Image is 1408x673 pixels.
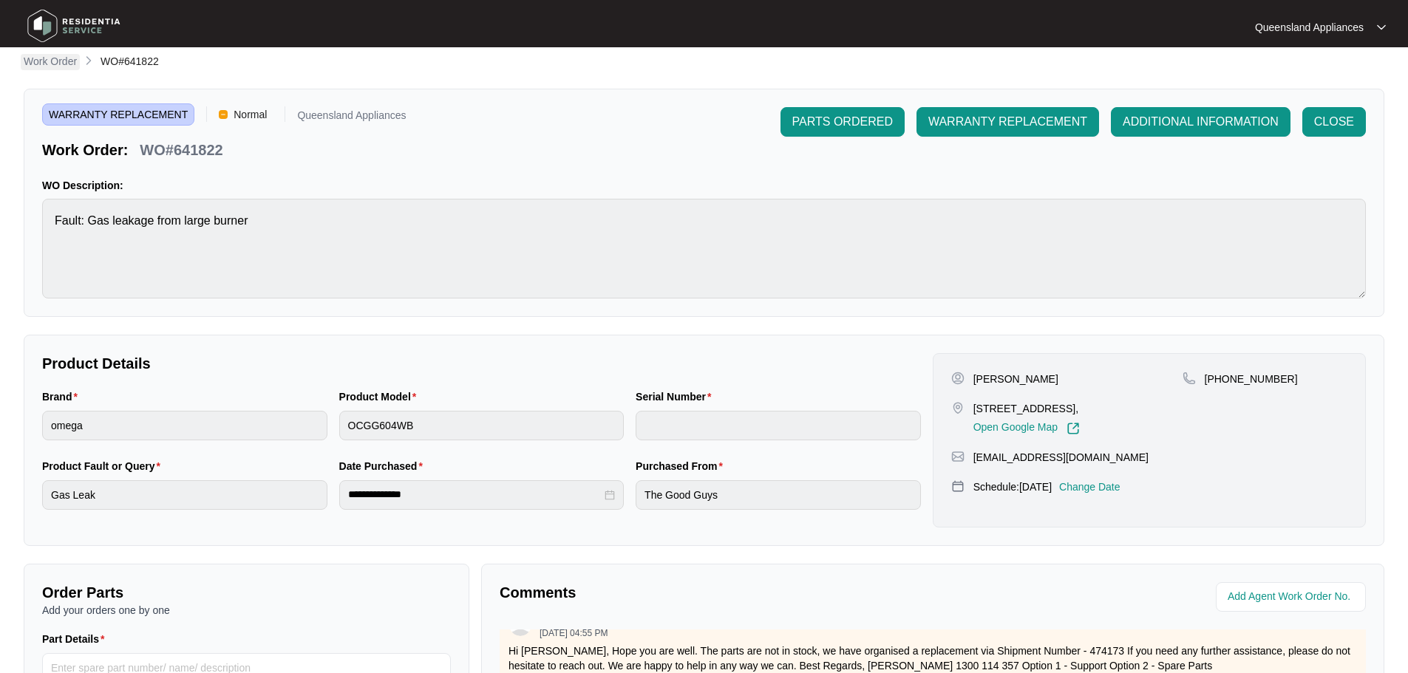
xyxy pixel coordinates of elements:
[1302,107,1366,137] button: CLOSE
[780,107,905,137] button: PARTS ORDERED
[636,459,729,474] label: Purchased From
[951,372,965,385] img: user-pin
[101,55,159,67] span: WO#641822
[42,199,1366,298] textarea: Fault: Gas leakage from large burner
[973,479,1052,494] p: Schedule: [DATE]
[42,632,111,646] label: Part Details
[916,107,1099,137] button: WARRANTY REPLACEMENT
[1314,113,1354,131] span: CLOSE
[1377,24,1386,31] img: dropdown arrow
[500,582,922,603] p: Comments
[42,480,327,510] input: Product Fault or Query
[42,582,451,603] p: Order Parts
[42,140,128,160] p: Work Order:
[928,113,1087,131] span: WARRANTY REPLACEMENT
[973,422,1080,435] a: Open Google Map
[792,113,893,131] span: PARTS ORDERED
[42,353,921,374] p: Product Details
[509,643,1357,673] p: Hi [PERSON_NAME], Hope you are well. The parts are not in stock, we have organised a replacement ...
[42,459,166,474] label: Product Fault or Query
[636,480,921,510] input: Purchased From
[1067,422,1080,435] img: Link-External
[1183,372,1196,385] img: map-pin
[42,103,194,126] span: WARRANTY REPLACEMENT
[973,372,1058,386] p: [PERSON_NAME]
[339,389,423,404] label: Product Model
[24,54,77,69] p: Work Order
[1228,588,1357,606] input: Add Agent Work Order No.
[951,401,965,414] img: map-pin
[540,629,608,638] p: [DATE] 04:55 PM
[1205,372,1298,386] p: [PHONE_NUMBER]
[1255,20,1364,35] p: Queensland Appliances
[42,389,84,404] label: Brand
[21,54,80,70] a: Work Order
[951,479,965,493] img: map-pin
[83,55,95,66] img: chevron-right
[219,110,228,119] img: Vercel Logo
[42,178,1366,193] p: WO Description:
[636,411,921,440] input: Serial Number
[973,450,1149,465] p: [EMAIL_ADDRESS][DOMAIN_NAME]
[228,103,273,126] span: Normal
[42,411,327,440] input: Brand
[636,389,717,404] label: Serial Number
[951,450,965,463] img: map-pin
[22,4,126,48] img: residentia service logo
[1123,113,1279,131] span: ADDITIONAL INFORMATION
[339,411,625,440] input: Product Model
[42,603,451,618] p: Add your orders one by one
[1059,479,1120,494] p: Change Date
[297,110,406,126] p: Queensland Appliances
[339,459,429,474] label: Date Purchased
[973,401,1080,416] p: [STREET_ADDRESS],
[1111,107,1290,137] button: ADDITIONAL INFORMATION
[348,487,602,502] input: Date Purchased
[140,140,222,160] p: WO#641822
